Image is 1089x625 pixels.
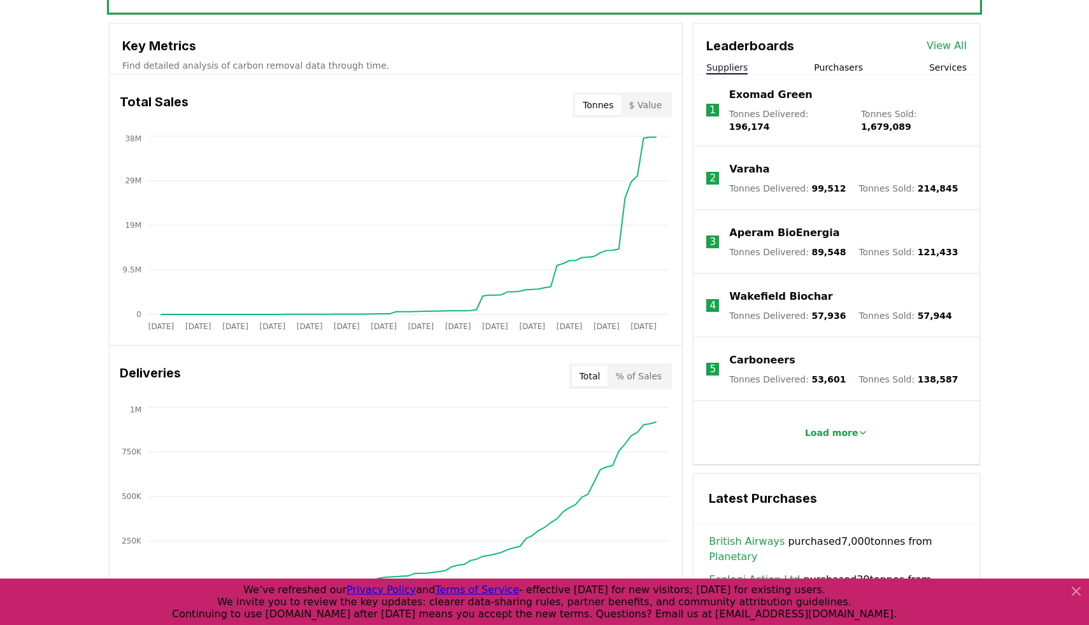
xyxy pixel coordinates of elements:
tspan: 500K [122,492,142,501]
p: Tonnes Delivered : [729,246,846,258]
a: Exomad Green [729,87,813,102]
tspan: [DATE] [222,322,248,331]
h3: Key Metrics [122,36,669,55]
a: View All [927,38,967,53]
p: Tonnes Sold : [858,246,958,258]
a: British Airways [709,534,785,549]
tspan: [DATE] [185,322,211,331]
tspan: 0 [136,310,141,319]
span: 1,679,089 [861,122,911,132]
tspan: [DATE] [445,322,471,331]
h3: Total Sales [120,92,189,118]
tspan: [DATE] [148,322,174,331]
p: Tonnes Sold : [861,108,967,133]
h3: Leaderboards [706,36,794,55]
button: $ Value [622,95,670,115]
a: Wakefield Biochar [729,289,832,304]
tspan: 750K [122,447,142,456]
tspan: [DATE] [557,322,583,331]
p: 4 [709,298,716,313]
p: Tonnes Delivered : [729,108,848,133]
tspan: [DATE] [630,322,657,331]
tspan: 19M [125,221,141,230]
tspan: [DATE] [408,322,434,331]
a: Ecologi Action Ltd [709,572,800,587]
span: 138,587 [918,374,958,384]
a: Varaha [729,162,769,177]
p: Load more [805,426,858,439]
p: 2 [709,171,716,186]
p: 1 [709,102,716,118]
p: Tonnes Delivered : [729,373,846,386]
span: 196,174 [729,122,770,132]
a: Aperam BioEnergia [729,225,839,241]
tspan: 1M [130,405,141,414]
h3: Latest Purchases [709,489,964,508]
tspan: [DATE] [334,322,360,331]
tspan: [DATE] [297,322,323,331]
p: Tonnes Delivered : [729,309,846,322]
tspan: 38M [125,134,141,143]
tspan: [DATE] [371,322,397,331]
button: Suppliers [706,61,748,74]
h3: Deliveries [120,363,181,389]
tspan: 29M [125,176,141,185]
span: purchased 7,000 tonnes from [709,534,964,565]
span: 214,845 [918,183,958,193]
p: Find detailed analysis of carbon removal data through time. [122,59,669,72]
button: Total [572,366,608,386]
tspan: 9.5M [123,265,141,274]
span: 89,548 [811,247,846,257]
span: 57,936 [811,311,846,321]
button: % of Sales [608,366,669,386]
p: Tonnes Delivered : [729,182,846,195]
span: 53,601 [811,374,846,384]
button: Load more [795,420,879,446]
button: Services [929,61,967,74]
tspan: [DATE] [594,322,620,331]
button: Tonnes [575,95,621,115]
tspan: [DATE] [519,322,545,331]
p: Tonnes Sold : [858,373,958,386]
span: purchased 39 tonnes from [709,572,964,603]
button: Purchasers [814,61,863,74]
a: Planetary [709,549,757,565]
p: 5 [709,362,716,377]
p: Tonnes Sold : [858,182,958,195]
p: Tonnes Sold : [858,309,951,322]
tspan: [DATE] [482,322,508,331]
a: Carboneers [729,353,795,368]
tspan: [DATE] [260,322,286,331]
tspan: 250K [122,537,142,545]
span: 99,512 [811,183,846,193]
span: 57,944 [918,311,952,321]
span: 121,433 [918,247,958,257]
p: 3 [709,234,716,249]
